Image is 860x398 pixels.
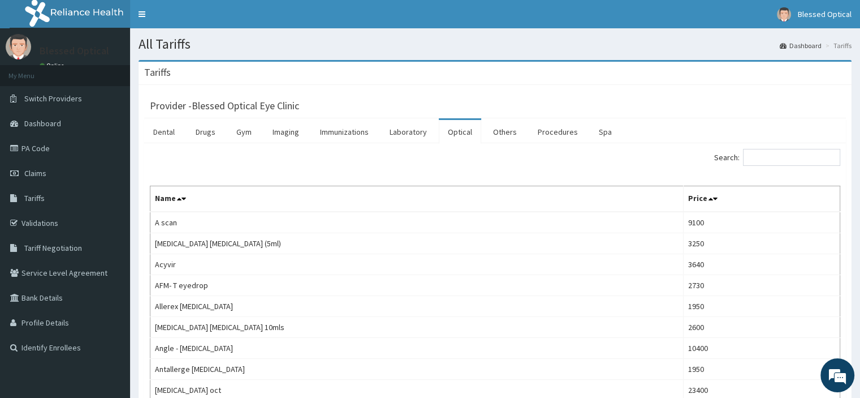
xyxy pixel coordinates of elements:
[40,46,109,56] p: Blessed Optical
[150,275,684,296] td: AFM- T eyedrop
[144,67,171,78] h3: Tariffs
[24,168,46,178] span: Claims
[823,41,852,50] li: Tariffs
[187,120,224,144] a: Drugs
[714,149,840,166] label: Search:
[24,93,82,104] span: Switch Providers
[381,120,436,144] a: Laboratory
[150,296,684,317] td: Allerex [MEDICAL_DATA]
[439,120,481,144] a: Optical
[24,193,45,203] span: Tariffs
[24,243,82,253] span: Tariff Negotiation
[227,120,261,144] a: Gym
[684,275,840,296] td: 2730
[40,62,67,70] a: Online
[484,120,526,144] a: Others
[150,254,684,275] td: Acyvir
[150,186,684,212] th: Name
[684,338,840,359] td: 10400
[150,212,684,233] td: A scan
[798,9,852,19] span: Blessed Optical
[777,7,791,22] img: User Image
[684,254,840,275] td: 3640
[311,120,378,144] a: Immunizations
[24,118,61,129] span: Dashboard
[684,186,840,212] th: Price
[684,296,840,317] td: 1950
[6,34,31,59] img: User Image
[684,212,840,233] td: 9100
[780,41,822,50] a: Dashboard
[150,317,684,338] td: [MEDICAL_DATA] [MEDICAL_DATA] 10mls
[684,233,840,254] td: 3250
[743,149,840,166] input: Search:
[150,338,684,359] td: Angle - [MEDICAL_DATA]
[529,120,587,144] a: Procedures
[684,359,840,380] td: 1950
[684,317,840,338] td: 2600
[150,233,684,254] td: [MEDICAL_DATA] [MEDICAL_DATA] (5ml)
[263,120,308,144] a: Imaging
[150,101,299,111] h3: Provider - Blessed Optical Eye Clinic
[150,359,684,380] td: Antallerge [MEDICAL_DATA]
[139,37,852,52] h1: All Tariffs
[590,120,621,144] a: Spa
[144,120,184,144] a: Dental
